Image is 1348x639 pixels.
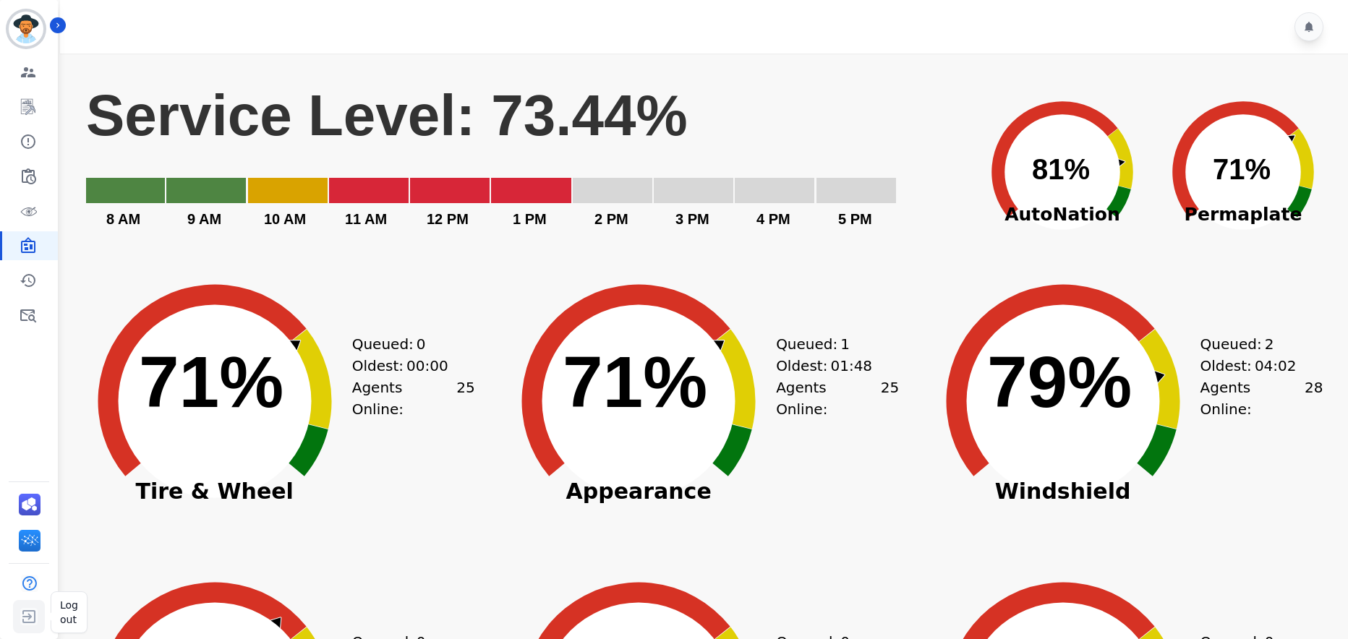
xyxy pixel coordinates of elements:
text: 8 AM [106,211,140,227]
div: Queued: [1200,333,1309,355]
span: Tire & Wheel [70,484,359,499]
div: Agents Online: [352,377,475,420]
text: 11 AM [345,211,387,227]
span: Windshield [918,484,1208,499]
text: 5 PM [838,211,872,227]
text: 4 PM [756,211,790,227]
span: 25 [456,377,474,420]
div: Oldest: [776,355,884,377]
span: Appearance [494,484,783,499]
text: 12 PM [427,211,469,227]
span: 04:02 [1255,355,1297,377]
text: 71% [1213,153,1271,185]
span: 00:00 [406,355,448,377]
text: 71% [139,341,283,422]
text: 2 PM [594,211,628,227]
span: AutoNation [972,201,1153,228]
div: Queued: [352,333,461,355]
text: Service Level: 73.44% [86,83,688,147]
span: 0 [417,333,426,355]
span: 25 [881,377,899,420]
img: Bordered avatar [9,12,43,46]
span: 01:48 [830,355,872,377]
text: 71% [563,341,707,422]
span: 2 [1265,333,1274,355]
text: 10 AM [264,211,306,227]
div: Agents Online: [776,377,899,420]
svg: Service Level: 73.44% [85,80,963,243]
text: 3 PM [675,211,709,227]
text: 1 PM [513,211,547,227]
text: 81% [1032,153,1090,185]
span: 1 [840,333,850,355]
span: 28 [1305,377,1323,420]
div: Oldest: [1200,355,1309,377]
div: Agents Online: [1200,377,1323,420]
div: Oldest: [352,355,461,377]
span: Permaplate [1153,201,1334,228]
text: 9 AM [187,211,221,227]
text: 79% [987,341,1132,422]
div: Queued: [776,333,884,355]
